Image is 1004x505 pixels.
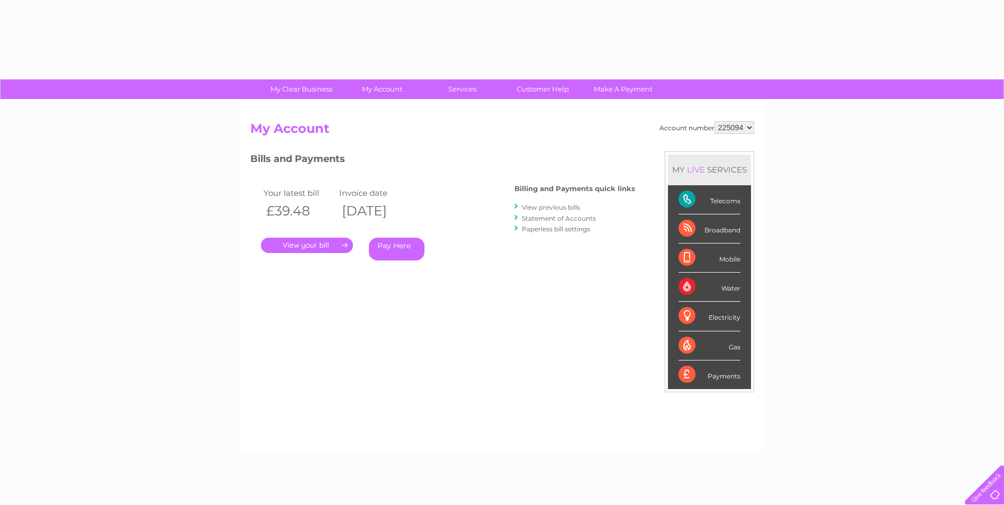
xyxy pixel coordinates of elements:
h2: My Account [250,121,754,141]
div: Electricity [679,302,740,331]
div: Payments [679,360,740,389]
a: Pay Here [369,238,424,260]
th: [DATE] [337,200,413,222]
div: Broadband [679,214,740,244]
th: £39.48 [261,200,337,222]
td: Invoice date [337,186,413,200]
a: . [261,238,353,253]
a: My Account [338,79,426,99]
div: Mobile [679,244,740,273]
a: Customer Help [499,79,586,99]
div: Telecoms [679,185,740,214]
div: MY SERVICES [668,155,751,185]
div: Gas [679,331,740,360]
div: LIVE [685,165,707,175]
a: Statement of Accounts [522,214,596,222]
a: Make A Payment [580,79,667,99]
a: My Clear Business [258,79,345,99]
a: Services [419,79,506,99]
h3: Bills and Payments [250,151,635,170]
a: Paperless bill settings [522,225,590,233]
div: Account number [659,121,754,134]
h4: Billing and Payments quick links [514,185,635,193]
div: Water [679,273,740,302]
a: View previous bills [522,203,580,211]
td: Your latest bill [261,186,337,200]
